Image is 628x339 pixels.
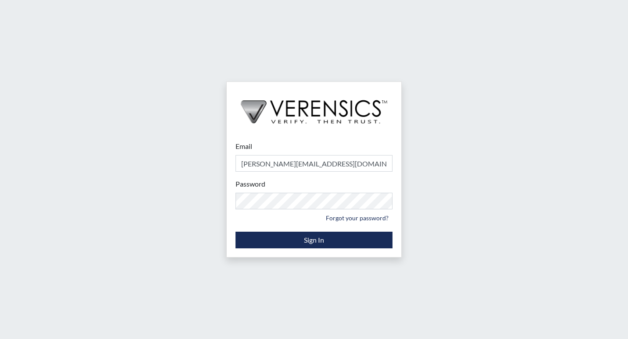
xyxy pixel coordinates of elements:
img: logo-wide-black.2aad4157.png [227,82,401,133]
a: Forgot your password? [322,211,392,225]
input: Email [235,155,392,172]
label: Password [235,179,265,189]
button: Sign In [235,232,392,248]
label: Email [235,141,252,152]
